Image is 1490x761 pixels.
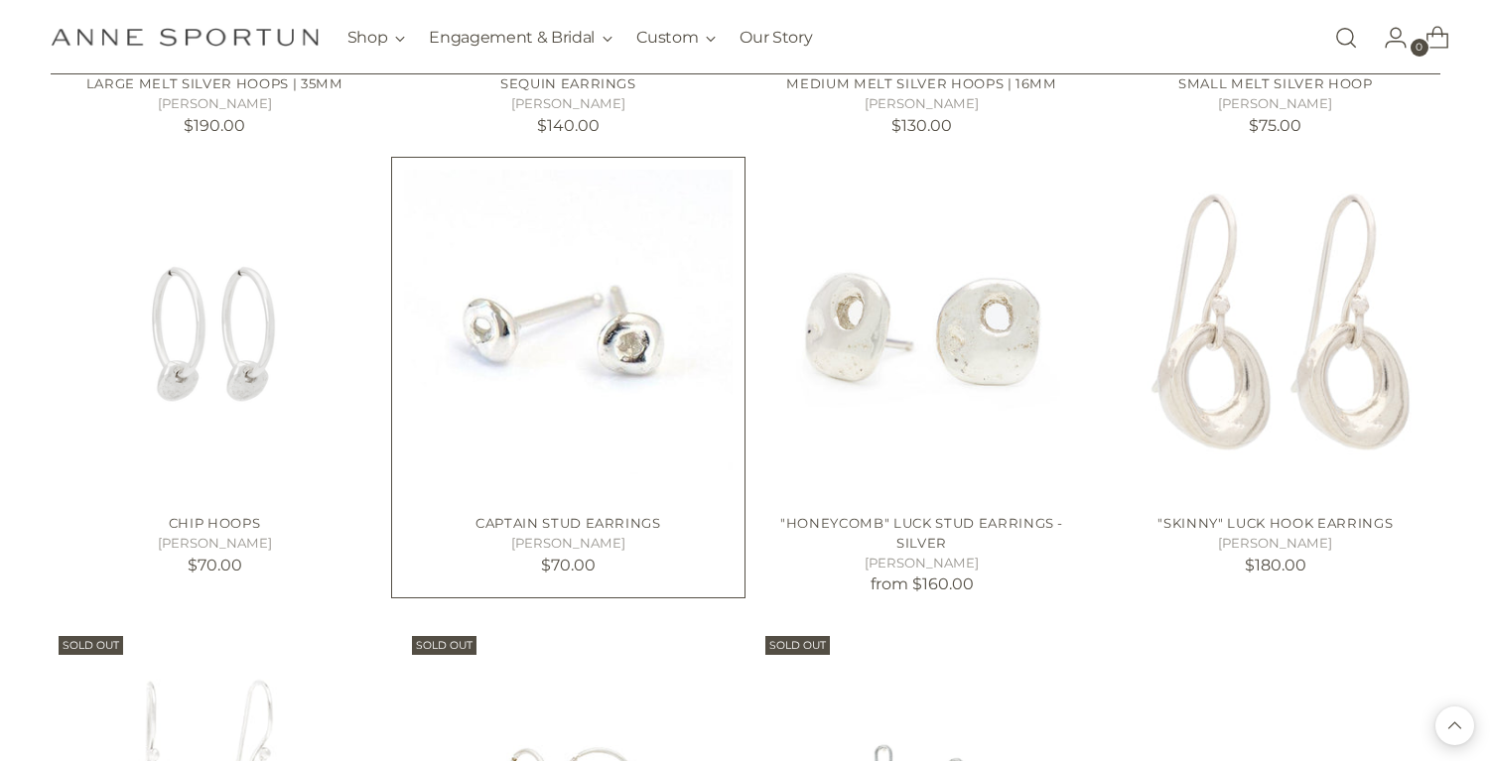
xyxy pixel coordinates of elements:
[1111,94,1439,114] h5: [PERSON_NAME]
[169,515,261,531] a: Chip Hoops
[757,554,1086,573] h5: [PERSON_NAME]
[780,515,1063,551] a: "Honeycomb" Luck Stud Earrings - Silver
[1411,39,1428,57] span: 0
[891,116,952,135] span: $130.00
[51,534,379,554] h5: [PERSON_NAME]
[475,515,661,531] a: Captain Stud Earrings
[51,170,379,498] a: Chip Hoops
[51,28,319,47] a: Anne Sportun Fine Jewellery
[184,116,245,135] span: $190.00
[636,16,716,60] button: Custom
[1368,18,1408,58] a: Go to the account page
[1326,18,1366,58] a: Open search modal
[1178,75,1372,91] a: Small Melt Silver Hoop
[1157,515,1393,531] a: "Skinny" Luck Hook Earrings
[1249,116,1301,135] span: $75.00
[188,556,242,574] span: $70.00
[786,75,1056,91] a: Medium Melt Silver Hoops | 16mm
[51,94,379,114] h5: [PERSON_NAME]
[500,75,636,91] a: Sequin Earrings
[404,94,733,114] h5: [PERSON_NAME]
[429,16,612,60] button: Engagement & Bridal
[1245,556,1306,574] span: $180.00
[740,16,812,60] a: Our Story
[757,94,1086,114] h5: [PERSON_NAME]
[1435,706,1474,745] button: Back to top
[404,534,733,554] h5: [PERSON_NAME]
[86,75,343,91] a: Large Melt Silver Hoops | 35mm
[541,556,596,574] span: $70.00
[1410,18,1449,58] a: Open cart modal
[757,572,1086,596] p: from $160.00
[537,116,600,135] span: $140.00
[404,170,733,498] a: Captain Stud Earrings
[1111,534,1439,554] h5: [PERSON_NAME]
[347,16,406,60] button: Shop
